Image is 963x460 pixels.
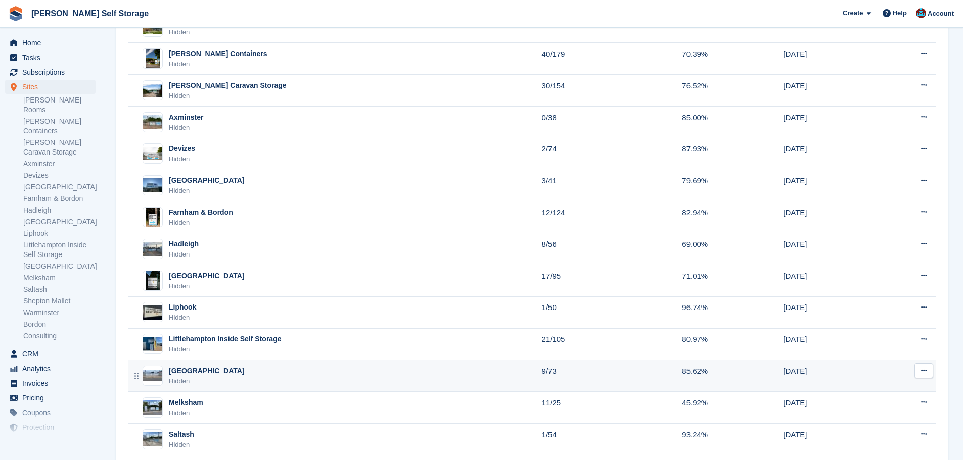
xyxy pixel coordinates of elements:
img: Image of Saltash site [143,432,162,446]
div: Liphook [169,302,196,313]
td: [DATE] [783,328,880,360]
img: Image of Alton Caravan Storage site [143,84,162,97]
td: 79.69% [682,170,783,201]
div: Hidden [169,154,195,164]
td: 82.94% [682,201,783,233]
td: 70.39% [682,43,783,75]
a: menu [5,80,96,94]
td: 85.62% [682,360,783,392]
span: Account [928,9,954,19]
td: [DATE] [783,424,880,455]
a: [GEOGRAPHIC_DATA] [23,182,96,192]
span: CRM [22,347,83,361]
a: Warminster [23,308,96,318]
td: 30/154 [542,75,682,107]
td: 69.00% [682,233,783,265]
td: 45.92% [682,392,783,424]
img: Image of Liphook site [143,305,162,320]
div: Farnham & Bordon [169,207,233,218]
td: 0/38 [542,107,682,138]
div: Hidden [169,59,267,69]
td: 12/124 [542,201,682,233]
div: Hidden [169,313,196,323]
img: Dev Yildirim [916,8,926,18]
img: stora-icon-8386f47178a22dfd0bd8f6a31ec36ba5ce8667c1dd55bd0f319d3a0aa187defe.svg [8,6,23,21]
div: Saltash [169,429,194,440]
a: menu [5,362,96,376]
td: 9/73 [542,360,682,392]
span: Subscriptions [22,65,83,79]
td: [DATE] [783,233,880,265]
img: Image of Hadleigh site [143,242,162,257]
img: Image of Eastbourne site [143,178,162,193]
a: Hadleigh [23,206,96,215]
div: Devizes [169,143,195,154]
span: Home [22,36,83,50]
a: menu [5,435,96,449]
div: Hidden [169,123,203,133]
td: 11/25 [542,392,682,424]
a: Shepton Mallet [23,296,96,306]
td: [DATE] [783,43,880,75]
span: Pricing [22,391,83,405]
div: [PERSON_NAME] Caravan Storage [169,80,287,91]
span: Sites [22,80,83,94]
a: Melksham [23,273,96,283]
td: 21/105 [542,328,682,360]
span: Tasks [22,50,83,65]
a: menu [5,347,96,361]
span: Settings [22,435,83,449]
div: [GEOGRAPHIC_DATA] [169,366,245,376]
span: Invoices [22,376,83,390]
div: Hidden [169,249,199,260]
div: Hidden [169,376,245,386]
td: [DATE] [783,201,880,233]
a: [PERSON_NAME] Caravan Storage [23,138,96,157]
div: Hidden [169,408,203,418]
td: 85.00% [682,107,783,138]
td: [DATE] [783,170,880,201]
img: Image of Farnham & Bordon site [146,207,160,227]
td: 3/41 [542,170,682,201]
a: menu [5,50,96,65]
td: 76.52% [682,75,783,107]
a: [PERSON_NAME] Rooms [23,95,96,115]
a: Littlehampton Inside Self Storage [23,240,96,260]
div: Hidden [169,27,254,37]
a: menu [5,65,96,79]
td: [DATE] [783,107,880,138]
img: Image of Devizes site [143,147,162,161]
td: [DATE] [783,296,880,328]
img: Image of Axminster site [143,115,162,129]
td: 17/95 [542,265,682,297]
td: 40/179 [542,43,682,75]
a: [PERSON_NAME] Containers [23,117,96,136]
img: Image of Isle Of Wight site [146,271,160,291]
img: Image of Melksham site [143,400,162,415]
td: 2/74 [542,138,682,170]
div: Hadleigh [169,239,199,249]
div: Hidden [169,91,287,101]
td: [DATE] [783,392,880,424]
div: Hidden [169,440,194,450]
div: Hidden [169,344,281,354]
a: [GEOGRAPHIC_DATA] [23,262,96,271]
div: Littlehampton Inside Self Storage [169,334,281,344]
img: Image of Littlehampton Inside Self Storage site [143,337,162,351]
div: [GEOGRAPHIC_DATA] [169,271,245,281]
a: menu [5,420,96,434]
td: 93.24% [682,424,783,455]
span: Help [893,8,907,18]
td: 71.01% [682,265,783,297]
img: Image of Alton Containers site [146,48,160,69]
a: menu [5,391,96,405]
div: Melksham [169,397,203,408]
a: menu [5,376,96,390]
td: 1/50 [542,296,682,328]
span: Coupons [22,405,83,420]
td: 96.74% [682,296,783,328]
a: [PERSON_NAME] Self Storage [27,5,153,22]
td: [DATE] [783,265,880,297]
div: Axminster [169,112,203,123]
a: Devizes [23,171,96,180]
